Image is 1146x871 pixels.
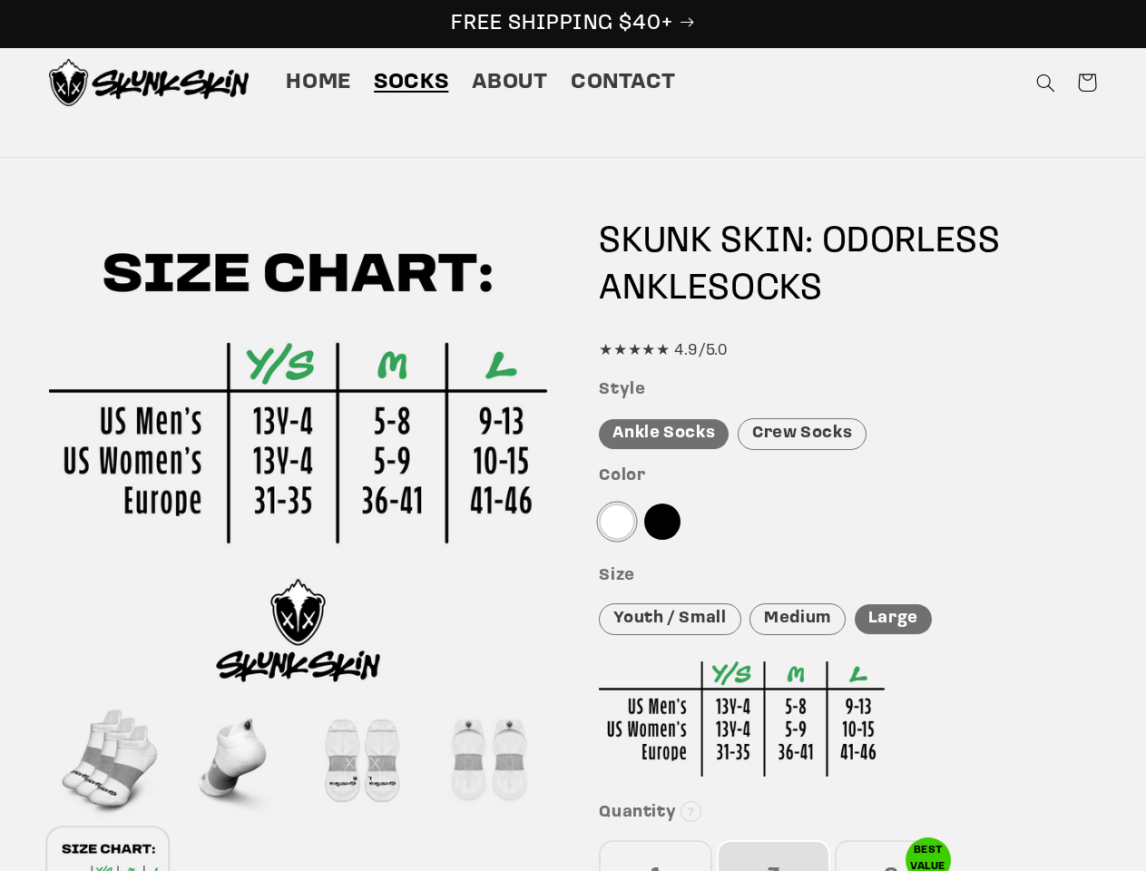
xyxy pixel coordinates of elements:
[599,380,1097,401] h3: Style
[599,466,1097,487] h3: Color
[19,10,1127,38] p: FREE SHIPPING $40+
[472,69,548,97] span: About
[599,803,1097,824] h3: Quantity
[599,661,885,777] img: Sizing Chart
[460,57,559,108] a: About
[855,604,932,634] div: Large
[1024,62,1066,103] summary: Search
[599,603,740,635] div: Youth / Small
[749,603,846,635] div: Medium
[599,271,708,308] span: ANKLE
[286,69,351,97] span: Home
[275,57,363,108] a: Home
[559,57,687,108] a: Contact
[49,59,249,106] img: Skunk Skin Anti-Odor Socks.
[738,418,867,450] div: Crew Socks
[599,419,729,449] div: Ankle Socks
[571,69,675,97] span: Contact
[599,219,1097,313] h1: SKUNK SKIN: ODORLESS SOCKS
[363,57,460,108] a: Socks
[599,338,1097,365] div: ★★★★★ 4.9/5.0
[374,69,448,97] span: Socks
[599,566,1097,587] h3: Size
